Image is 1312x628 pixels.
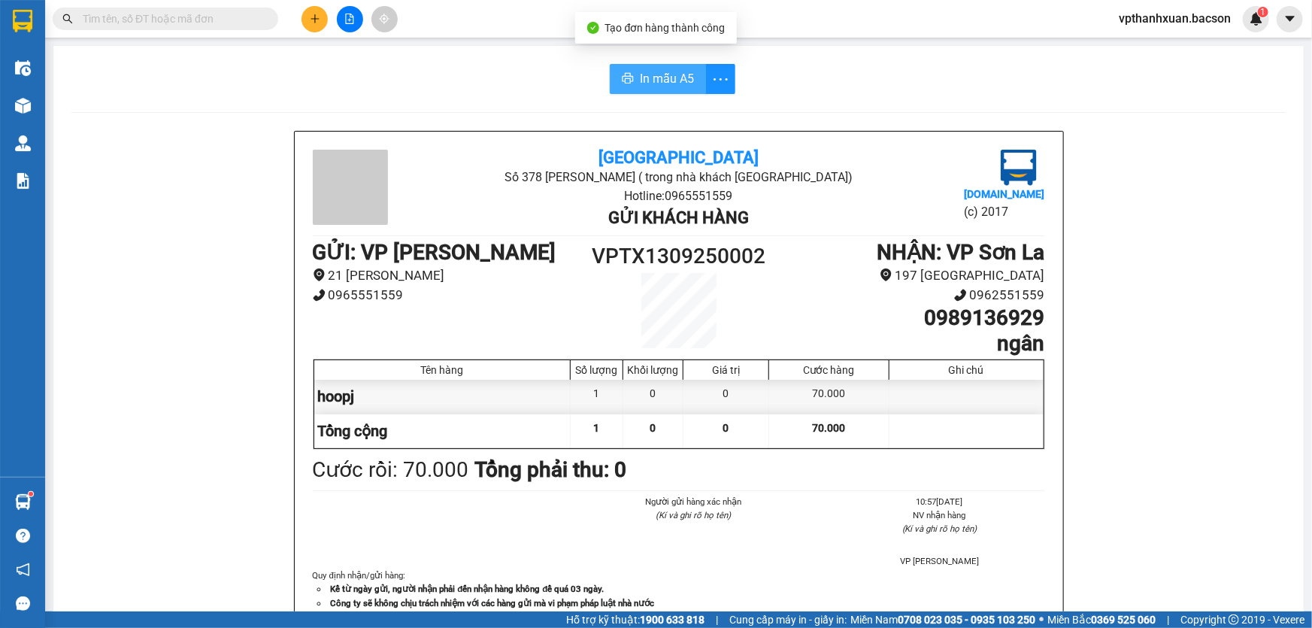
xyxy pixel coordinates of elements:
[893,364,1040,376] div: Ghi chú
[371,6,398,32] button: aim
[729,611,847,628] span: Cung cấp máy in - giấy in:
[623,380,683,414] div: 0
[1167,611,1169,628] span: |
[622,72,634,86] span: printer
[15,135,31,151] img: warehouse-icon
[331,584,604,594] strong: Kể từ ngày gửi, người nhận phải đến nhận hàng không để quá 03 ngày.
[850,611,1035,628] span: Miền Nam
[877,240,1045,265] b: NHẬN : VP Sơn La
[571,380,623,414] div: 1
[835,495,1044,508] li: 10:57[DATE]
[608,208,749,227] b: Gửi khách hàng
[1258,7,1268,17] sup: 1
[706,70,735,89] span: more
[683,380,769,414] div: 0
[627,364,679,376] div: Khối lượng
[589,495,798,508] li: Người gửi hàng xác nhận
[812,422,845,434] span: 70.000
[723,422,729,434] span: 0
[15,173,31,189] img: solution-icon
[687,364,765,376] div: Giá trị
[16,596,30,611] span: message
[770,265,1044,286] li: 197 [GEOGRAPHIC_DATA]
[1107,9,1243,28] span: vpthanhxuan.bacson
[475,457,627,482] b: Tổng phải thu: 0
[1283,12,1297,26] span: caret-down
[15,98,31,114] img: warehouse-icon
[13,10,32,32] img: logo-vxr
[331,598,655,608] strong: Công ty sẽ không chịu trách nhiệm với các hàng gửi mà vi phạm pháp luật nhà nước
[15,494,31,510] img: warehouse-icon
[1250,12,1263,26] img: icon-new-feature
[331,611,654,622] strong: Khai thác nội dung, cân kiểm ( hàng giá trị cao) nhận theo thực tế hoá đơn ( nếu có).
[898,614,1035,626] strong: 0708 023 035 - 0935 103 250
[605,22,726,34] span: Tạo đơn hàng thành công
[574,364,619,376] div: Số lượng
[964,188,1044,200] b: [DOMAIN_NAME]
[1229,614,1239,625] span: copyright
[1001,150,1037,186] img: logo.jpg
[610,64,706,94] button: printerIn mẫu A5
[773,364,884,376] div: Cước hàng
[344,14,355,24] span: file-add
[770,331,1044,356] h1: ngân
[902,523,977,534] i: (Kí và ghi rõ họ tên)
[598,148,759,167] b: [GEOGRAPHIC_DATA]
[16,563,30,577] span: notification
[310,14,320,24] span: plus
[313,454,469,487] div: Cước rồi : 70.000
[314,380,571,414] div: hoopj
[705,64,735,94] button: more
[16,529,30,543] span: question-circle
[435,168,923,187] li: Số 378 [PERSON_NAME] ( trong nhà khách [GEOGRAPHIC_DATA])
[587,240,771,273] h1: VPTX1309250002
[1039,617,1044,623] span: ⚪️
[964,202,1044,221] li: (c) 2017
[1277,6,1303,32] button: caret-down
[1091,614,1156,626] strong: 0369 525 060
[656,510,731,520] i: (Kí và ghi rõ họ tên)
[954,289,967,302] span: phone
[640,69,694,88] span: In mẫu A5
[83,11,260,27] input: Tìm tên, số ĐT hoặc mã đơn
[770,305,1044,331] h1: 0989136929
[435,187,923,205] li: Hotline: 0965551559
[640,614,704,626] strong: 1900 633 818
[716,611,718,628] span: |
[770,285,1044,305] li: 0962551559
[379,14,389,24] span: aim
[594,422,600,434] span: 1
[313,240,556,265] b: GỬI : VP [PERSON_NAME]
[313,268,326,281] span: environment
[318,364,567,376] div: Tên hàng
[1260,7,1265,17] span: 1
[835,554,1044,568] li: VP [PERSON_NAME]
[301,6,328,32] button: plus
[313,285,587,305] li: 0965551559
[835,508,1044,522] li: NV nhận hàng
[313,289,326,302] span: phone
[587,22,599,34] span: check-circle
[313,265,587,286] li: 21 [PERSON_NAME]
[62,14,73,24] span: search
[880,268,892,281] span: environment
[650,422,656,434] span: 0
[566,611,704,628] span: Hỗ trợ kỹ thuật:
[769,380,889,414] div: 70.000
[318,422,388,440] span: Tổng cộng
[337,6,363,32] button: file-add
[15,60,31,76] img: warehouse-icon
[29,492,33,496] sup: 1
[1047,611,1156,628] span: Miền Bắc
